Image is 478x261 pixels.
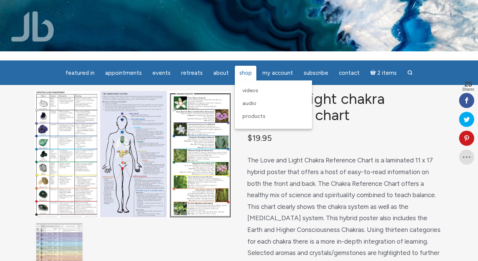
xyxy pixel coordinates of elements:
span: Shares [462,88,474,91]
a: Cart2 items [366,65,401,80]
span: Retreats [181,69,203,76]
span: Subscribe [304,69,328,76]
a: Shop [235,66,256,80]
span: Events [152,69,171,76]
a: Videos [239,84,308,97]
span: $ [247,133,252,143]
a: Events [148,66,175,80]
a: Appointments [101,66,146,80]
a: featured in [61,66,99,80]
img: Jamie Butler. The Everyday Medium [11,11,54,42]
a: Audio [239,97,308,110]
a: Retreats [177,66,207,80]
span: 2 items [377,70,397,76]
span: Shop [239,69,252,76]
i: Cart [370,69,377,76]
span: Audio [242,100,256,107]
span: Contact [339,69,360,76]
img: Love and Light Chakra Reference Chart [35,91,231,218]
a: About [209,66,233,80]
span: Appointments [105,69,142,76]
span: About [213,69,229,76]
span: Products [242,113,265,119]
bdi: 19.95 [247,133,272,143]
a: My Account [258,66,298,80]
a: Subscribe [299,66,333,80]
span: My Account [262,69,293,76]
a: Products [239,110,308,123]
span: featured in [65,69,95,76]
span: Videos [242,87,258,94]
span: 25 [462,81,474,88]
a: Contact [334,66,364,80]
h1: Love and Light Chakra Reference Chart [247,91,443,124]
